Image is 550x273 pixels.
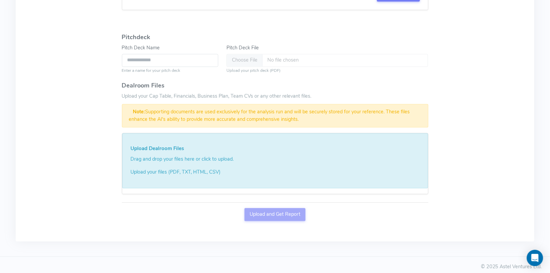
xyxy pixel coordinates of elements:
[226,68,281,74] small: Upload your pitch deck (PDF)
[122,104,428,128] div: Supporting documents are used exclusively for the analysis run and will be securely stored for yo...
[226,44,259,52] label: Pitch Deck File
[527,250,543,266] div: Open Intercom Messenger
[122,93,312,100] span: Upload your Cap Table, Financials, Business Plan, Team CVs or any other relevant files.
[131,156,420,163] p: Drag and drop your files here or click to upload.
[131,146,420,152] h5: Upload Dealroom Files
[8,263,542,271] div: © 2025 Astel Ventures Ltd.
[122,44,160,52] label: Pitch Deck Name
[122,68,180,74] small: Enter a name for your pitch deck
[133,109,145,115] strong: Note:
[131,169,420,176] div: Upload your files (PDF, TXT, HTML, CSV)
[122,83,428,90] h4: Dealroom Files
[122,34,428,41] h4: Pitchdeck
